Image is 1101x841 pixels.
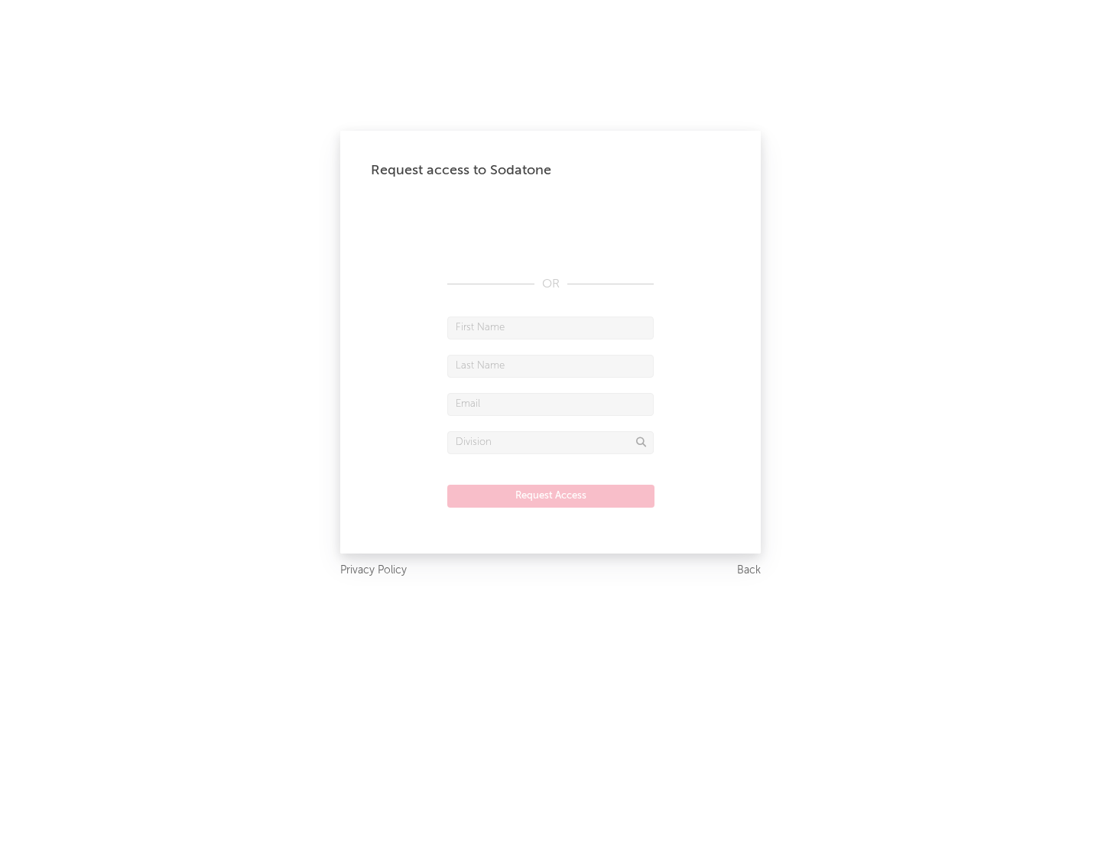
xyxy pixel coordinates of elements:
div: OR [447,275,654,294]
div: Request access to Sodatone [371,161,730,180]
button: Request Access [447,485,654,508]
input: Division [447,431,654,454]
a: Privacy Policy [340,561,407,580]
a: Back [737,561,761,580]
input: Last Name [447,355,654,378]
input: First Name [447,317,654,339]
input: Email [447,393,654,416]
